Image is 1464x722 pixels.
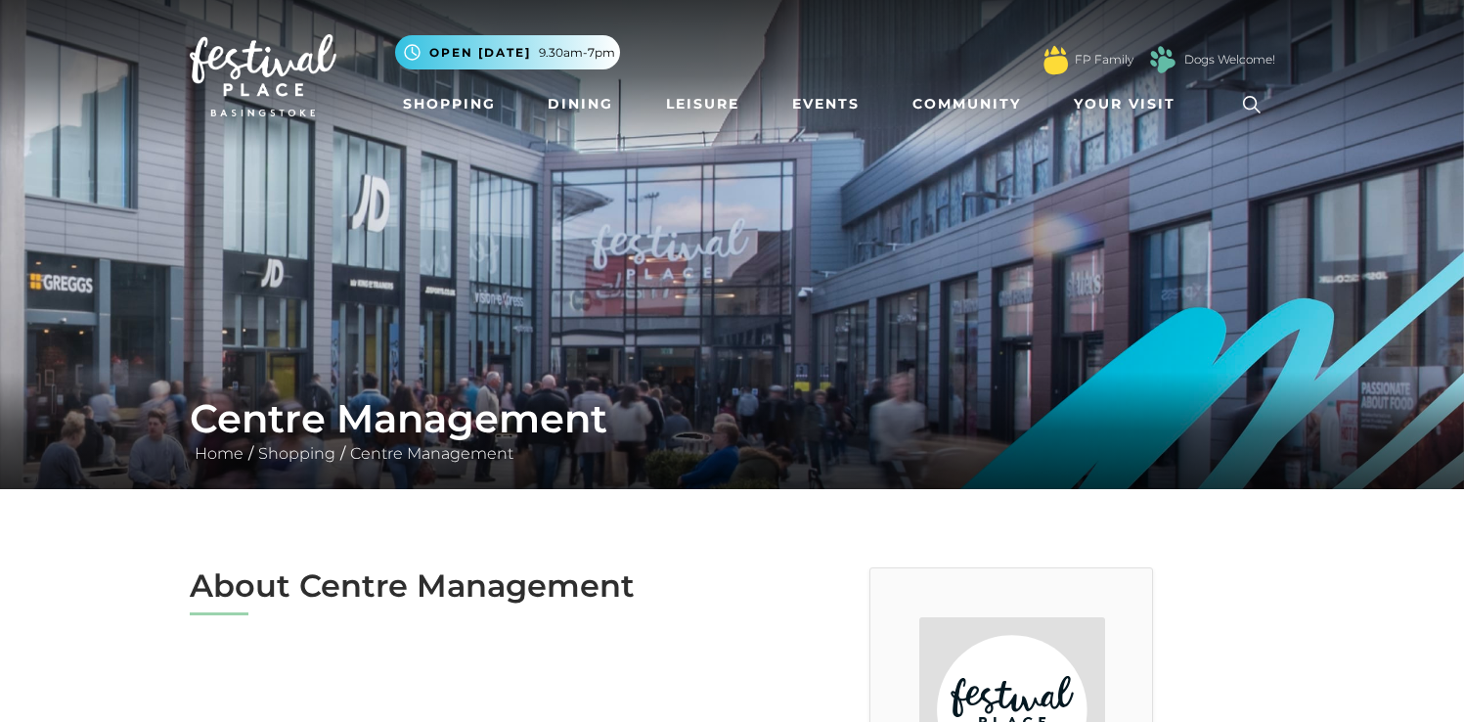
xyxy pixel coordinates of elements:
[190,395,1275,442] h1: Centre Management
[253,444,340,463] a: Shopping
[345,444,518,463] a: Centre Management
[1074,94,1176,114] span: Your Visit
[658,86,747,122] a: Leisure
[395,35,620,69] button: Open [DATE] 9.30am-7pm
[429,44,531,62] span: Open [DATE]
[190,567,718,605] h2: About Centre Management
[175,395,1290,466] div: / /
[1066,86,1193,122] a: Your Visit
[784,86,867,122] a: Events
[190,34,336,116] img: Festival Place Logo
[540,86,621,122] a: Dining
[905,86,1029,122] a: Community
[1184,51,1275,68] a: Dogs Welcome!
[1075,51,1133,68] a: FP Family
[539,44,615,62] span: 9.30am-7pm
[190,444,248,463] a: Home
[395,86,504,122] a: Shopping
